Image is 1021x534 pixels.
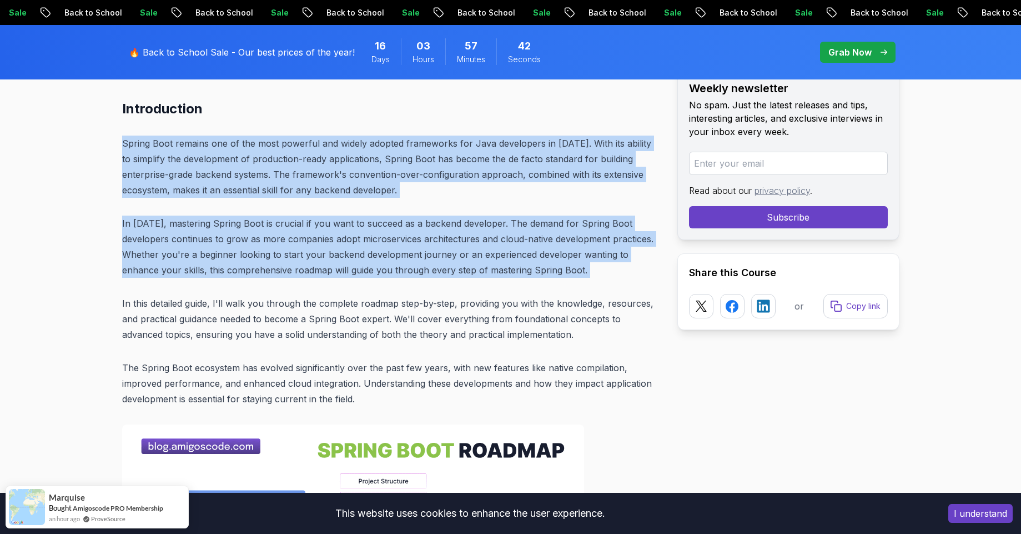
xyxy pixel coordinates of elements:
span: Seconds [508,54,541,65]
h2: Weekly newsletter [689,81,888,96]
p: 🔥 Back to School Sale - Our best prices of the year! [129,46,355,59]
p: Back to School [733,7,809,18]
p: Sale [23,7,58,18]
button: Accept cookies [948,504,1013,523]
p: Spring Boot remains one of the most powerful and widely adopted frameworks for Java developers in... [122,136,660,198]
p: Back to School [340,7,416,18]
a: privacy policy [755,185,810,196]
div: This website uses cookies to enhance the user experience. [8,501,932,526]
span: Hours [413,54,434,65]
p: The Spring Boot ecosystem has evolved significantly over the past few years, with new features li... [122,360,660,407]
p: Sale [940,7,975,18]
p: Copy link [846,301,881,312]
p: No spam. Just the latest releases and tips, interesting articles, and exclusive interviews in you... [689,98,888,138]
p: Sale [809,7,844,18]
p: or [794,300,804,313]
p: Grab Now [828,46,872,59]
span: Bought [49,503,72,512]
h2: Share this Course [689,265,888,281]
p: Read about our . [689,184,888,197]
input: Enter your email [689,152,888,175]
button: Copy link [823,294,888,318]
span: Marquise [49,493,85,502]
p: Sale [416,7,451,18]
img: provesource social proof notification image [9,489,45,525]
span: 3 Hours [416,38,430,54]
p: In [DATE], mastering Spring Boot is crucial if you want to succeed as a backend developer. The de... [122,216,660,278]
p: In this detailed guide, I'll walk you through the complete roadmap step-by-step, providing you wi... [122,296,660,342]
a: ProveSource [91,515,125,522]
p: Sale [547,7,582,18]
p: Back to School [602,7,678,18]
span: 42 Seconds [518,38,531,54]
span: 57 Minutes [465,38,477,54]
h2: Introduction [122,100,660,118]
p: Sale [285,7,320,18]
a: Amigoscode PRO Membership [73,504,163,512]
span: Minutes [457,54,485,65]
span: an hour ago [49,514,80,523]
span: Days [371,54,390,65]
p: Sale [154,7,189,18]
span: 16 Days [375,38,386,54]
p: Back to School [864,7,940,18]
p: Sale [678,7,713,18]
p: Back to School [209,7,285,18]
p: Back to School [471,7,547,18]
button: Subscribe [689,206,888,228]
p: Back to School [78,7,154,18]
